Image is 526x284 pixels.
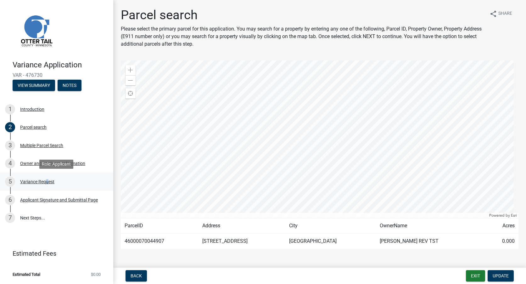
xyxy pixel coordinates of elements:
button: Update [488,270,514,281]
div: Powered by [488,213,518,218]
span: Share [498,10,512,18]
div: 4 [5,158,15,168]
div: 5 [5,177,15,187]
p: Please select the primary parcel for this application. You may search for a property by entering ... [121,25,484,48]
td: ParcelID [121,218,199,234]
div: 6 [5,195,15,205]
h4: Variance Application [13,60,108,70]
div: 2 [5,122,15,132]
td: [GEOGRAPHIC_DATA] [285,234,376,249]
div: 7 [5,213,15,223]
td: City [285,218,376,234]
div: Zoom in [126,65,136,75]
div: Role: Applicant [39,160,73,169]
div: Introduction [20,107,44,111]
button: Notes [58,80,81,91]
a: Estimated Fees [5,247,103,260]
div: Applicant Signature and Submittal Page [20,198,98,202]
td: [STREET_ADDRESS] [199,234,286,249]
button: shareShare [484,8,517,20]
td: 0.000 [485,234,518,249]
a: Esri [511,213,517,218]
div: Multiple Parcel Search [20,143,63,148]
td: Acres [485,218,518,234]
h1: Parcel search [121,8,484,23]
span: $0.00 [91,272,101,276]
td: [PERSON_NAME] REV TST [376,234,485,249]
span: Back [131,273,142,278]
button: View Summary [13,80,55,91]
div: Zoom out [126,75,136,85]
div: 3 [5,140,15,151]
span: VAR - 476730 [13,72,101,78]
div: Owner and Applicant Information [20,161,85,166]
div: Find my location [126,88,136,99]
span: Update [493,273,509,278]
img: Otter Tail County, Minnesota [13,7,60,54]
button: Exit [466,270,485,281]
wm-modal-confirm: Summary [13,83,55,88]
div: 1 [5,104,15,114]
div: Variance Request [20,179,54,184]
td: OwnerName [376,218,485,234]
wm-modal-confirm: Notes [58,83,81,88]
i: share [490,10,497,18]
span: Estimated Total [13,272,40,276]
td: 46000070044907 [121,234,199,249]
td: Address [199,218,286,234]
button: Back [126,270,147,281]
div: Parcel search [20,125,47,129]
